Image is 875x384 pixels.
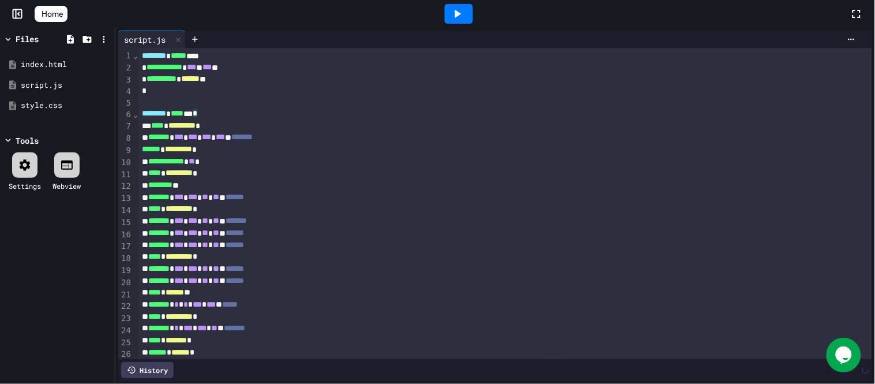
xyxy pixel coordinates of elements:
[118,325,133,337] div: 24
[118,181,133,193] div: 12
[16,33,39,45] div: Files
[121,362,174,378] div: History
[42,8,63,20] span: Home
[118,205,133,217] div: 14
[118,86,133,98] div: 4
[118,229,133,241] div: 16
[52,181,81,191] div: Webview
[118,145,133,157] div: 9
[133,110,138,119] span: Fold line
[21,80,111,91] div: script.js
[118,277,133,289] div: 20
[118,289,133,301] div: 21
[118,217,133,229] div: 15
[118,265,133,277] div: 19
[118,253,133,265] div: 18
[118,241,133,253] div: 17
[118,74,133,87] div: 3
[118,133,133,145] div: 8
[118,157,133,169] div: 10
[118,337,133,349] div: 25
[118,62,133,74] div: 2
[21,100,111,111] div: style.css
[118,109,133,121] div: 6
[118,33,171,46] div: script.js
[118,193,133,205] div: 13
[16,135,39,147] div: Tools
[118,98,133,109] div: 5
[21,59,111,70] div: index.html
[118,31,186,48] div: script.js
[118,50,133,62] div: 1
[827,338,863,372] iframe: chat widget
[118,301,133,313] div: 22
[118,313,133,325] div: 23
[35,6,67,22] a: Home
[133,51,138,60] span: Fold line
[118,121,133,133] div: 7
[118,169,133,181] div: 11
[9,181,41,191] div: Settings
[118,349,133,361] div: 26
